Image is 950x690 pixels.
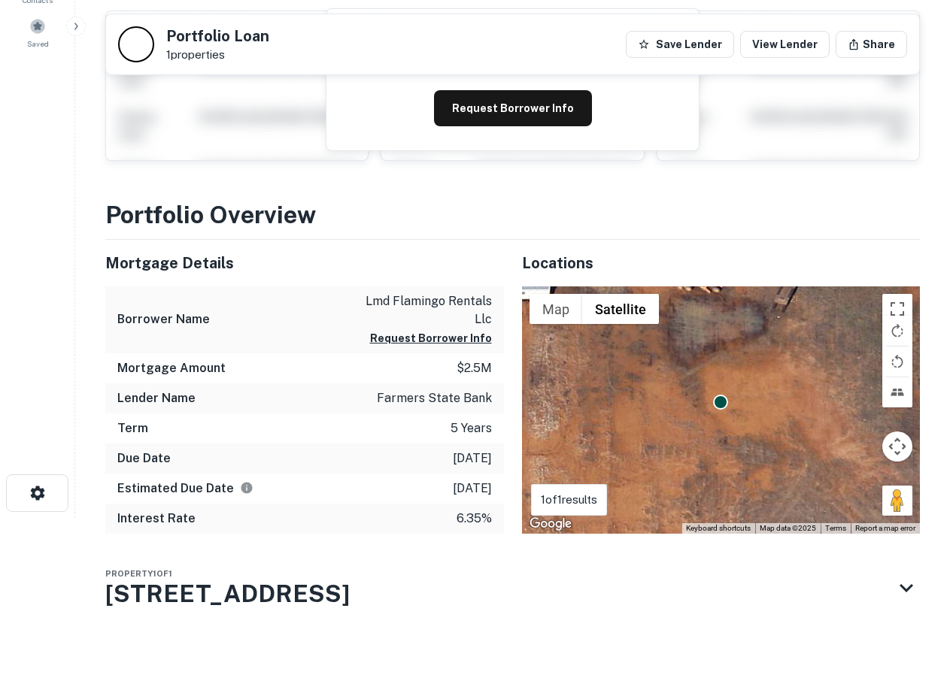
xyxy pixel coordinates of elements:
[875,570,950,642] iframe: Chat Widget
[882,486,912,516] button: Drag Pegman onto the map to open Street View
[855,524,915,532] a: Report a map error
[117,510,196,528] h6: Interest Rate
[434,90,592,126] button: Request Borrower Info
[5,12,71,53] a: Saved
[541,491,597,509] p: 1 of 1 results
[582,294,659,324] button: Show satellite imagery
[882,377,912,407] button: Tilt map
[166,29,269,44] h5: Portfolio Loan
[451,419,492,437] p: 5 years
[760,524,816,532] span: Map data ©2025
[117,310,210,328] h6: Borrower Name
[105,569,172,578] span: Property 1 of 1
[117,389,196,407] h6: Lender Name
[117,480,253,498] h6: Estimated Due Date
[457,510,492,528] p: 6.35%
[105,576,350,612] h3: [STREET_ADDRESS]
[117,449,171,468] h6: Due Date
[526,514,575,534] img: Google
[626,31,734,58] button: Save Lender
[166,48,269,62] p: 1 properties
[357,292,492,328] p: lmd flamingo rentals llc
[740,31,830,58] a: View Lender
[836,31,907,58] button: Share
[240,481,253,495] svg: Estimate is based on a standard schedule for this type of loan.
[530,294,582,324] button: Show street map
[882,316,912,346] button: Rotate map clockwise
[453,480,492,498] p: [DATE]
[377,389,492,407] p: farmers state bank
[370,329,492,347] button: Request Borrower Info
[522,252,921,274] h5: Locations
[882,347,912,377] button: Rotate map counterclockwise
[686,523,751,534] button: Keyboard shortcuts
[453,449,492,468] p: [DATE]
[117,359,226,377] h6: Mortgage Amount
[825,524,846,532] a: Terms
[526,514,575,534] a: Open this area in Google Maps (opens a new window)
[105,252,504,274] h5: Mortgage Details
[117,419,148,437] h6: Term
[882,431,912,462] button: Map camera controls
[105,558,920,618] div: Property1of1[STREET_ADDRESS]
[457,359,492,377] p: $2.5m
[27,38,49,50] span: Saved
[882,294,912,324] button: Toggle fullscreen view
[105,197,920,233] h3: Portfolio Overview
